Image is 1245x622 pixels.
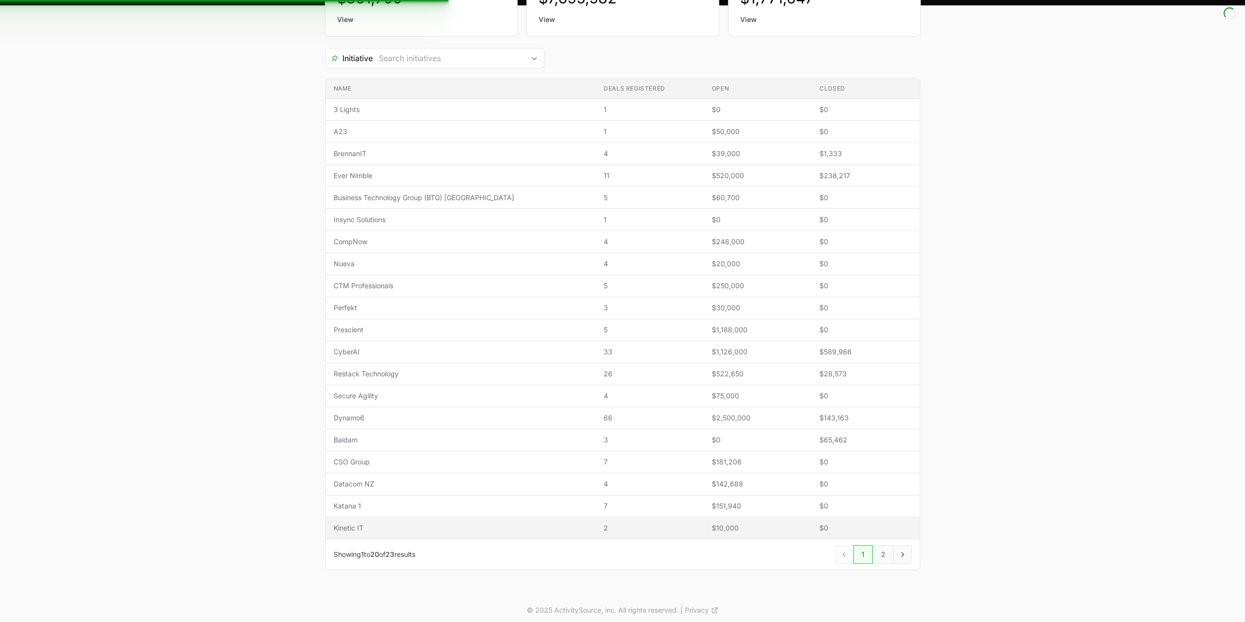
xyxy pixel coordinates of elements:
th: Open [704,79,812,99]
span: 23 [385,550,394,558]
span: Initiative [326,52,373,64]
span: $0 [819,325,912,335]
span: Perfekt [334,303,589,313]
span: CSO Group [334,457,589,467]
span: $60,700 [712,193,804,203]
span: $1,188,000 [712,325,804,335]
p: © 2025 ActivitySource, inc. All rights reserved. [527,605,679,615]
a: Privacy [685,605,719,615]
span: 3 Lights [334,105,589,115]
a: 1 [853,545,873,564]
span: 2 [604,523,696,533]
span: Restack Technology [334,369,589,379]
span: Ever Nimble [334,171,589,181]
span: $28,573 [819,369,912,379]
span: $0 [819,457,912,467]
div: Open [524,48,544,68]
span: Kinetic IT [334,523,589,533]
th: Closed [812,79,920,99]
span: $250,000 [712,281,804,291]
span: $151,940 [712,501,804,511]
span: $0 [712,215,804,225]
span: A23 [334,127,589,137]
input: Search initiatives [373,48,524,68]
span: 1 [361,550,364,558]
span: 33 [604,347,696,357]
section: Deals Filters [325,48,920,570]
span: 11 [604,171,696,181]
span: BrennanIT [334,149,589,159]
span: $1,333 [819,149,912,159]
th: Name [326,79,596,99]
span: $0 [819,193,912,203]
span: CompNow [334,237,589,247]
span: Business Technology Group (BTG) [GEOGRAPHIC_DATA] [334,193,589,203]
span: $0 [819,105,912,115]
span: $50,000 [712,127,804,137]
span: $0 [819,523,912,533]
span: 1 [604,127,696,137]
span: 4 [604,391,696,401]
span: $0 [819,303,912,313]
span: 1 [604,215,696,225]
span: 5 [604,193,696,203]
span: $10,000 [712,523,804,533]
span: $0 [712,435,804,445]
span: $0 [712,105,804,115]
span: 26 [604,369,696,379]
span: $181,206 [712,457,804,467]
span: | [680,605,683,615]
span: Prescient [334,325,589,335]
span: 4 [604,149,696,159]
span: $0 [819,281,912,291]
span: $0 [819,259,912,269]
a: Next [893,545,912,564]
span: 7 [604,501,696,511]
span: $39,000 [712,149,804,159]
span: $143,163 [819,413,912,423]
span: $2,500,000 [712,413,804,423]
span: 5 [604,281,696,291]
span: 7 [604,457,696,467]
p: Showing to of results [334,550,415,559]
span: 4 [604,259,696,269]
span: 20 [370,550,379,558]
span: Insync Solutions [334,215,589,225]
span: $75,000 [712,391,804,401]
th: Deals registered [596,79,703,99]
span: Baidam [334,435,589,445]
span: $1,126,000 [712,347,804,357]
span: $248,000 [712,237,804,247]
span: CTM Professionals [334,281,589,291]
span: $0 [819,501,912,511]
span: 4 [604,237,696,247]
span: $0 [819,391,912,401]
span: 3 [604,303,696,313]
span: Dynamo6 [334,413,589,423]
span: 1 [604,105,696,115]
a: 2 [873,545,894,564]
span: $20,000 [712,259,804,269]
span: $0 [819,479,912,489]
span: Datacom NZ [334,479,589,489]
span: CyberAI [334,347,589,357]
span: $238,217 [819,171,912,181]
span: $0 [819,215,912,225]
span: 5 [604,325,696,335]
span: 4 [604,479,696,489]
span: $30,000 [712,303,804,313]
span: Katana 1 [334,501,589,511]
a: View [337,15,505,24]
span: 3 [604,435,696,445]
span: $520,000 [712,171,804,181]
span: $142,688 [712,479,804,489]
span: $0 [819,127,912,137]
span: $0 [819,237,912,247]
span: 66 [604,413,696,423]
span: Secure Agility [334,391,589,401]
span: $589,966 [819,347,912,357]
span: $65,462 [819,435,912,445]
a: View [539,15,707,24]
span: Nueva [334,259,589,269]
a: View [740,15,908,24]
